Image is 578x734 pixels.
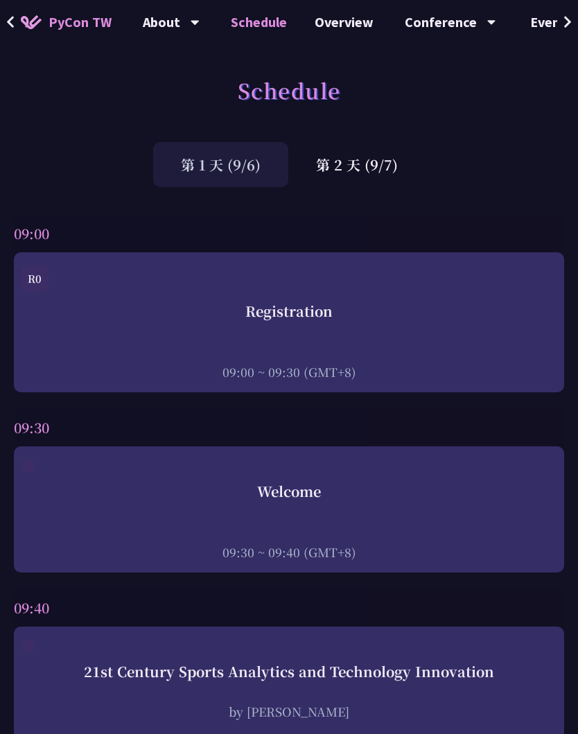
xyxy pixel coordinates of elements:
[21,15,42,29] img: Home icon of PyCon TW 2025
[14,589,564,627] div: 09:40
[21,265,49,292] div: R0
[21,661,557,682] div: 21st Century Sports Analytics and Technology Innovation
[21,301,557,322] div: Registration
[288,142,426,187] div: 第 2 天 (9/7)
[21,481,557,502] div: Welcome
[21,363,557,381] div: 09:00 ~ 09:30 (GMT+8)
[21,543,557,561] div: 09:30 ~ 09:40 (GMT+8)
[7,5,125,40] a: PyCon TW
[14,409,564,446] div: 09:30
[238,69,341,111] h1: Schedule
[153,142,288,187] div: 第 1 天 (9/6)
[21,703,557,720] div: by [PERSON_NAME]
[14,215,564,252] div: 09:00
[49,12,112,33] span: PyCon TW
